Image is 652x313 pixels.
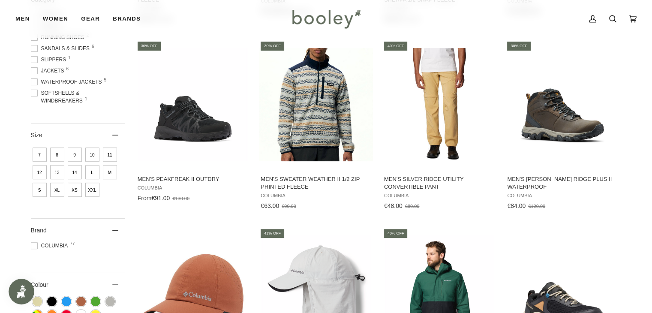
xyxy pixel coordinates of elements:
[68,183,82,197] span: Size: XS
[405,204,420,209] span: €80.00
[85,97,87,101] span: 1
[138,175,249,183] span: Men's Peakfreak II OutDry
[85,147,99,162] span: Size: 10
[138,195,152,202] span: From
[384,193,495,199] span: Columbia
[50,183,64,197] span: Size: XL
[62,297,71,306] span: Colour: Blue
[136,48,250,162] img: Columbia Men's Peakfreak II OutDry Black/Shark - Booley Galway
[261,229,284,238] div: 41% off
[288,6,364,31] img: Booley
[50,165,64,179] span: Size: 13
[507,202,526,209] span: €84.00
[31,67,67,75] span: Jackets
[68,56,71,60] span: 1
[384,175,495,191] span: Men's Silver Ridge Utility Convertible Pant
[15,15,30,23] span: Men
[383,48,496,162] img: Columbia Men's Silver Ridge Utility Convertible Pant Light Camel - Booley Galway
[68,147,82,162] span: Size: 9
[261,175,372,191] span: Men's Sweater Weather II 1/2 Zip Printed Fleece
[33,147,47,162] span: Size: 7
[31,132,42,138] span: Size
[506,48,619,162] img: Columbia Men's Newton Ridge Plus II Waterproof Cordovan / Squash - Booley Galway
[31,281,55,288] span: Colour
[507,42,531,51] div: 30% off
[50,147,64,162] span: Size: 8
[384,202,403,209] span: €48.00
[68,165,82,179] span: Size: 14
[259,48,373,162] img: Columbia Men's Sweater Weather II 1/2 Zip Printed Fleece Dark Stone / Madras Multi - Booley Galway
[136,40,250,205] a: Men's Peakfreak II OutDry
[384,42,408,51] div: 40% off
[31,56,69,63] span: Slippers
[47,297,57,306] span: Colour: Black
[31,227,47,234] span: Brand
[103,147,117,162] span: Size: 11
[85,183,99,197] span: Size: XXL
[104,78,107,82] span: 5
[31,78,105,86] span: Waterproof Jackets
[85,165,99,179] span: Size: L
[138,42,161,51] div: 30% off
[31,45,92,52] span: Sandals & Slides
[33,183,47,197] span: Size: S
[383,40,496,213] a: Men's Silver Ridge Utility Convertible Pant
[282,204,296,209] span: €90.00
[66,67,69,71] span: 6
[507,175,618,191] span: Men's [PERSON_NAME] Ridge Plus II Waterproof
[261,193,372,199] span: Columbia
[507,193,618,199] span: Columbia
[528,204,545,209] span: €120.00
[261,42,284,51] div: 30% off
[91,297,100,306] span: Colour: Green
[261,202,279,209] span: €63.00
[81,15,100,23] span: Gear
[506,40,619,213] a: Men's Newton Ridge Plus II Waterproof
[103,165,117,179] span: Size: M
[43,15,68,23] span: Women
[9,279,34,304] iframe: Button to open loyalty program pop-up
[151,195,170,202] span: €91.00
[172,196,189,201] span: €130.00
[113,15,141,23] span: Brands
[92,45,94,49] span: 6
[70,242,75,246] span: 77
[105,297,115,306] span: Colour: Grey
[31,242,71,250] span: Columbia
[76,297,86,306] span: Colour: Brown
[33,165,47,179] span: Size: 12
[138,185,249,191] span: Columbia
[384,229,408,238] div: 40% off
[31,89,125,105] span: Softshells & Windbreakers
[33,297,42,306] span: Colour: Beige
[259,40,373,213] a: Men's Sweater Weather II 1/2 Zip Printed Fleece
